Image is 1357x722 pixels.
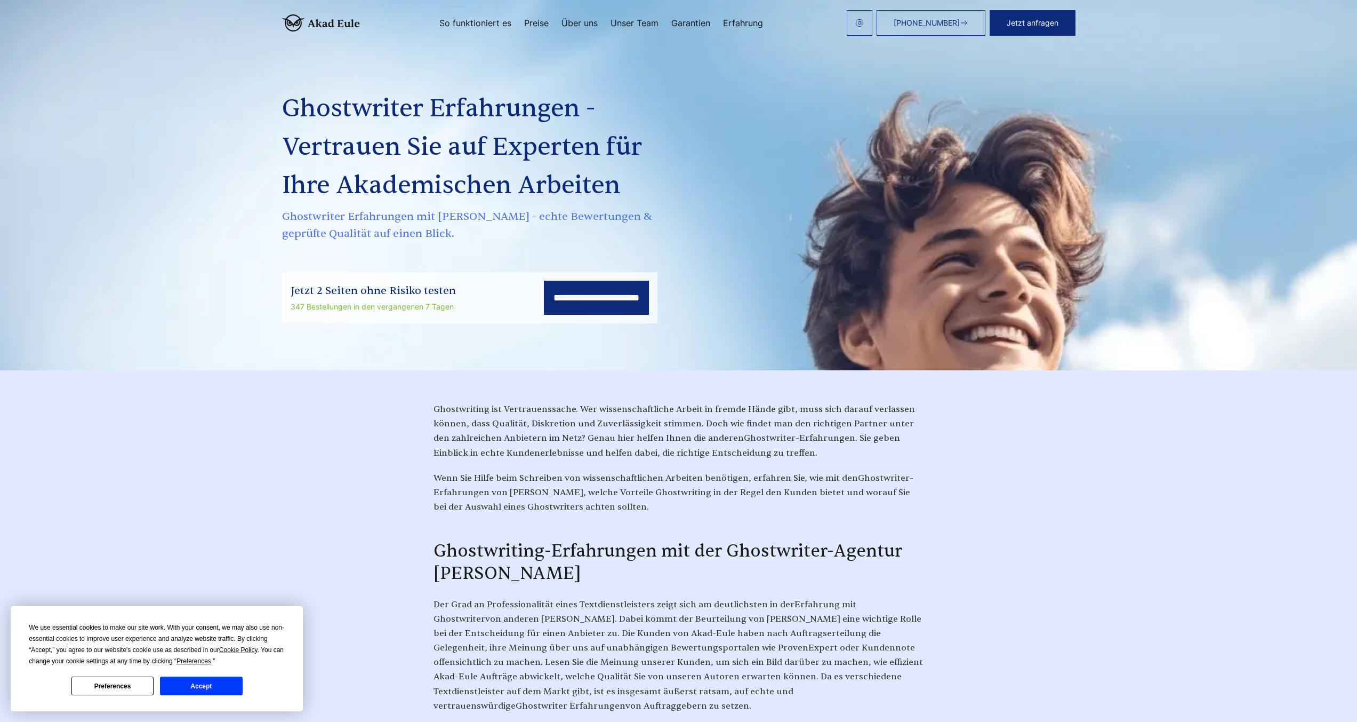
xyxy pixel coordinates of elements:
[439,19,511,27] a: So funktioniert es
[433,599,794,610] span: Der Grad an Professionalität eines Textdienstleisters zeigt sich am deutlichsten in der
[433,471,924,515] p: Ghostwriter-Erfahrungen von [PERSON_NAME]
[990,10,1075,36] button: Jetzt anfragen
[433,433,900,458] span: . Sie geben Einblick in echte Kundenerlebnisse und helfen dabei, die richtige Entscheidung zu tre...
[524,19,549,27] a: Preise
[433,598,924,714] p: Erfahrung mit Ghostwriter Ghostwriter Erfahrungen
[433,473,858,483] span: Wenn Sie Hilfe beim Schreiben von wissenschaftlichen Arbeiten benötigen, erfahren Sie, wie mit den
[29,622,285,667] div: We use essential cookies to make our site work. With your consent, we may also use non-essential ...
[433,402,924,461] p: Ghostwriter-Erfahrungen
[855,19,864,27] img: email
[282,90,683,205] h1: Ghostwriter Erfahrungen - Vertrauen Sie auf Experten für Ihre Akademischen Arbeiten
[219,646,258,654] span: Cookie Policy
[160,677,242,695] button: Accept
[282,14,360,31] img: logo
[894,19,960,27] span: [PHONE_NUMBER]
[433,487,910,512] span: , welche Vorteile Ghostwriting in der Regel den Kunden bietet und worauf Sie bei der Auswahl eine...
[561,19,598,27] a: Über uns
[282,208,683,242] span: Ghostwriter Erfahrungen mit [PERSON_NAME] - echte Bewertungen & geprüfte Qualität auf einen Blick.
[671,19,710,27] a: Garantien
[71,677,154,695] button: Preferences
[291,282,456,299] div: Jetzt 2 Seiten ohne Risiko testen
[433,614,923,711] span: von anderen [PERSON_NAME]. Dabei kommt der Beurteilung von [PERSON_NAME] eine wichtige Rolle bei ...
[611,19,659,27] a: Unser Team
[625,701,751,711] span: von Auftraggebern zu setzen.
[433,404,915,443] span: Ghostwriting ist Vertrauenssache. Wer wissenschaftliche Arbeit in fremde Hände gibt, muss sich da...
[291,300,456,313] div: 347 Bestellungen in den vergangenen 7 Tagen
[723,19,763,27] a: Erfahrung
[877,10,985,36] a: [PHONE_NUMBER]
[433,540,902,584] span: Ghostwriting-Erfahrungen mit der Ghostwriter-Agentur [PERSON_NAME]
[11,606,303,711] div: Cookie Consent Prompt
[176,657,211,665] span: Preferences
